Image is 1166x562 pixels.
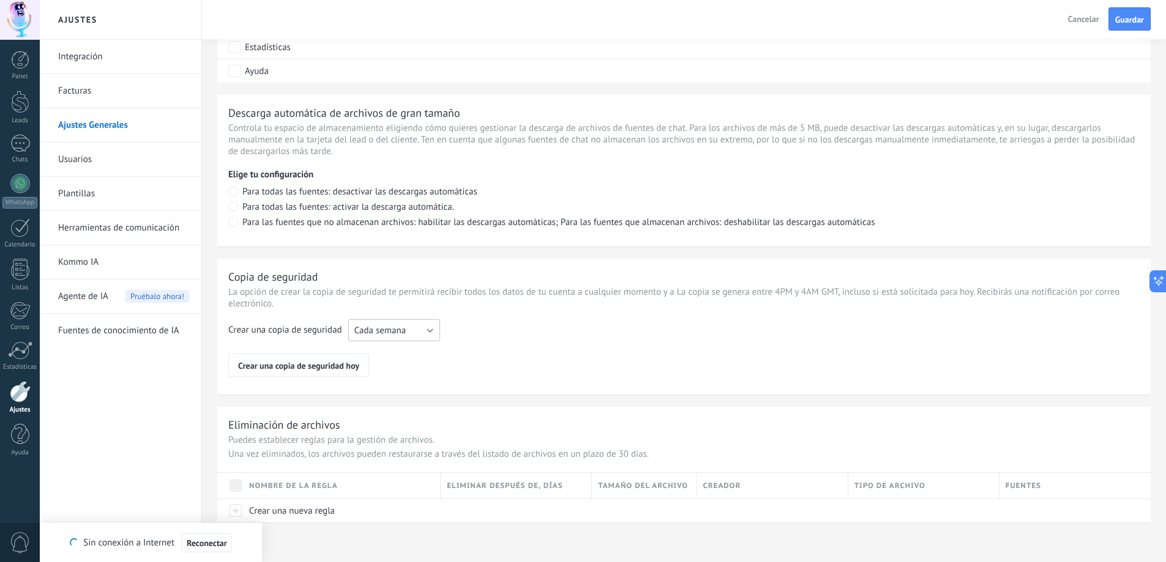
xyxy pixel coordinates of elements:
[2,241,38,249] div: Calendario
[228,324,342,341] div: Crear una copia de seguridad
[40,74,201,108] li: Facturas
[228,353,369,377] button: Crear una copia de seguridad hoy
[58,108,189,142] a: Ajustes Generales
[2,406,38,414] div: Ajustes
[2,73,38,81] div: Panel
[228,187,1140,198] label: Para todas las fuentes: desactivar las descargas automáticas
[40,108,201,142] li: Ajustes Generales
[1068,13,1099,24] span: Cancelar
[58,279,108,314] span: Agente de IA
[228,217,1140,229] label: Para las fuentes que no almacenan archivos: habilitar las descargas automáticas; Para las fuentes...
[58,211,189,245] a: Herramientas de comunicación
[242,216,875,228] span: Para las fuentes que no almacenan archivos: habilitar las descargas automáticas; Para las fuentes...
[125,290,189,303] span: Pruébalo ahora!
[187,539,227,547] span: Reconectar
[1115,15,1144,24] span: Guardar
[228,169,1140,180] p: Elige tu configuración
[354,325,406,336] span: Cada semana
[40,279,201,314] li: Agente de IA
[242,201,454,213] span: Para todas las fuentes: activar la descarga automática.
[1108,7,1151,31] button: Guardar
[228,434,1140,446] p: Puedes establecer reglas para la gestión de archivos.
[238,362,359,369] span: Crear una copia de seguridad hoy
[228,418,340,432] div: Eliminación de archivos
[40,142,201,177] li: Usuarios
[40,40,201,74] li: Integración
[1006,480,1041,492] span: Fuentes
[245,65,269,78] div: Ayuda
[703,480,741,492] span: Creador
[2,284,38,292] div: Listas
[2,324,38,331] div: Correo
[228,270,318,284] div: Copia de seguridad
[447,480,562,492] span: Eliminar después de, días
[228,106,460,120] div: Descarga automática de archivos de gran tamaño
[2,197,37,209] div: WhatsApp
[2,449,38,457] div: Ayuda
[40,245,201,279] li: Kommo IA
[40,314,201,347] li: Fuentes de conocimiento de IA
[243,499,435,522] div: Crear una nueva regla
[2,117,38,125] div: Leads
[228,286,1140,309] div: La opción de crear la copia de seguridad te permitirá recibir todos los datos de tu cuenta a cual...
[58,279,189,314] a: Agente de IAPruébalo ahora!
[348,319,440,341] button: Cada semana
[58,177,189,211] a: Plantillas
[598,480,688,492] span: Tamaño del archivo
[182,533,232,553] button: Reconectar
[40,177,201,211] li: Plantillas
[40,211,201,245] li: Herramientas de comunicación
[2,363,38,371] div: Estadísticas
[2,156,38,164] div: Chats
[228,202,1140,213] label: Para todas las fuentes: activar la descarga automática.
[58,245,189,279] a: Kommo IA
[70,533,231,553] div: Sin conexión a Internet
[854,480,925,492] span: Tipo de archivo
[58,74,189,108] a: Facturas
[242,186,477,198] span: Para todas las fuentes: desactivar las descargas automáticas
[1063,10,1104,28] button: Cancelar
[58,40,189,74] a: Integración
[58,314,189,348] a: Fuentes de conocimiento de IA
[249,505,335,517] span: Crear una nueva regla
[249,480,338,492] span: Nombre de la regla
[228,448,1140,460] p: Una vez eliminados, los archivos pueden restaurarse a través del listado de archivos en un plazo ...
[245,42,291,54] div: Estadísticas
[228,122,1140,157] p: Controla tu espacio de almacenamiento eligiendo cómo quieres gestionar la descarga de archivos de...
[58,142,189,177] a: Usuarios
